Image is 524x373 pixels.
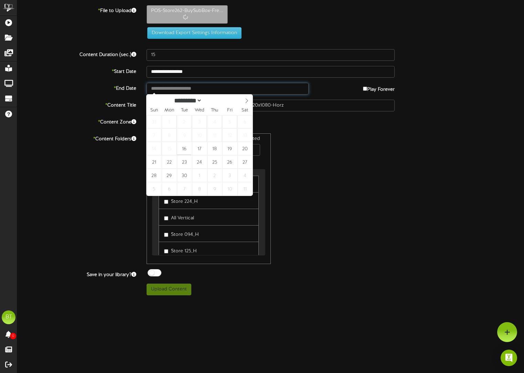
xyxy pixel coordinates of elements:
span: September 3, 2025 [192,115,207,129]
span: September 10, 2025 [192,129,207,142]
label: Start Date [12,66,141,75]
span: October 3, 2025 [222,169,237,182]
span: September 22, 2025 [162,155,177,169]
span: October 1, 2025 [192,169,207,182]
span: October 7, 2025 [177,182,192,196]
span: September 9, 2025 [177,129,192,142]
span: Sun [147,108,162,113]
span: September 23, 2025 [177,155,192,169]
button: Upload Content [147,284,191,295]
span: October 9, 2025 [207,182,222,196]
span: September 20, 2025 [237,142,252,155]
span: Mon [162,108,177,113]
label: Store 125_H [164,245,197,255]
span: October 10, 2025 [222,182,237,196]
input: Year [202,97,227,104]
label: All Vertical [164,212,194,222]
span: September 27, 2025 [237,155,252,169]
span: October 4, 2025 [237,169,252,182]
span: September 2, 2025 [177,115,192,129]
span: September 30, 2025 [177,169,192,182]
span: September 14, 2025 [147,142,161,155]
span: October 5, 2025 [147,182,161,196]
div: BT [2,310,15,324]
span: September 12, 2025 [222,129,237,142]
span: September 25, 2025 [207,155,222,169]
span: September 4, 2025 [207,115,222,129]
span: September 21, 2025 [147,155,161,169]
a: Download Export Settings Information [144,30,242,35]
label: Content Duration (sec.) [12,49,141,58]
input: Store 224_H [164,200,168,204]
span: September 18, 2025 [207,142,222,155]
span: September 17, 2025 [192,142,207,155]
span: September 13, 2025 [237,129,252,142]
label: End Date [12,83,141,92]
label: Content Zone [12,117,141,126]
span: October 11, 2025 [237,182,252,196]
label: Store 094_H [164,229,199,238]
span: Sat [237,108,253,113]
button: Download Export Settings Information [147,27,242,39]
span: September 7, 2025 [147,129,161,142]
input: Store 125_H [164,249,168,253]
label: Content Folders [12,133,141,143]
span: September 19, 2025 [222,142,237,155]
input: All Vertical [164,216,168,220]
div: Open Intercom Messenger [501,350,517,366]
label: Content Title [12,100,141,109]
span: September 15, 2025 [162,142,177,155]
span: September 1, 2025 [162,115,177,129]
span: 0 [10,333,16,339]
span: October 8, 2025 [192,182,207,196]
label: File to Upload [12,5,141,14]
span: August 31, 2025 [147,115,161,129]
input: Store 094_H [164,233,168,237]
span: September 8, 2025 [162,129,177,142]
span: September 28, 2025 [147,169,161,182]
span: October 2, 2025 [207,169,222,182]
span: Fri [222,108,237,113]
span: September 16, 2025 [177,142,192,155]
input: Title of this Content [147,100,395,111]
label: Save in your library? [12,269,141,278]
span: September 11, 2025 [207,129,222,142]
span: September 24, 2025 [192,155,207,169]
span: Thu [207,108,222,113]
input: Play Forever [363,87,367,91]
span: October 6, 2025 [162,182,177,196]
span: Tue [177,108,192,113]
span: September 5, 2025 [222,115,237,129]
span: September 6, 2025 [237,115,252,129]
label: Store 224_H [164,196,198,205]
span: September 29, 2025 [162,169,177,182]
span: Wed [192,108,207,113]
label: Play Forever [363,83,395,93]
span: September 26, 2025 [222,155,237,169]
